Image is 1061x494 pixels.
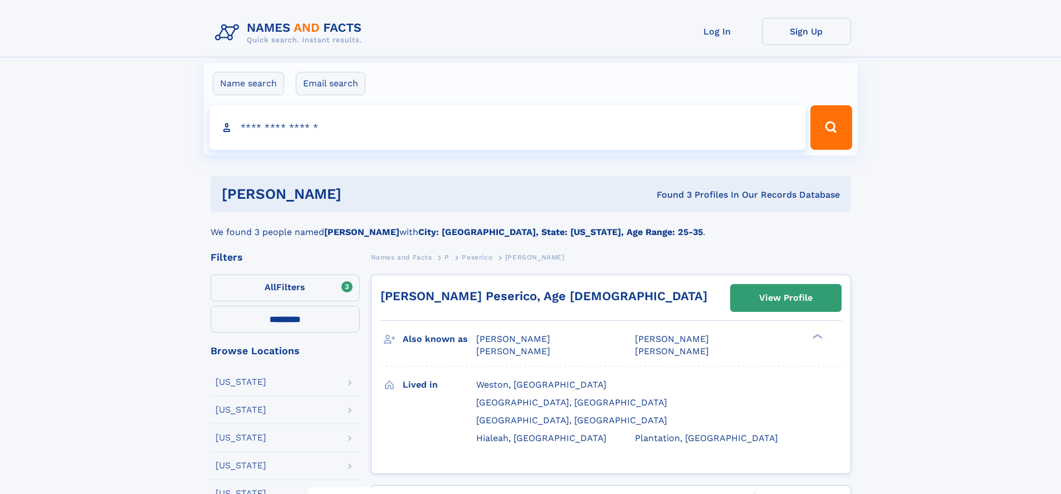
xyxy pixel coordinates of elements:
[476,415,667,425] span: [GEOGRAPHIC_DATA], [GEOGRAPHIC_DATA]
[673,18,762,45] a: Log In
[213,72,284,95] label: Name search
[418,227,703,237] b: City: [GEOGRAPHIC_DATA], State: [US_STATE], Age Range: 25-35
[635,334,709,344] span: [PERSON_NAME]
[476,334,550,344] span: [PERSON_NAME]
[216,378,266,387] div: [US_STATE]
[211,212,851,239] div: We found 3 people named with .
[505,253,565,261] span: [PERSON_NAME]
[810,333,823,340] div: ❯
[731,285,841,311] a: View Profile
[462,250,492,264] a: Peserico
[810,105,852,150] button: Search Button
[216,433,266,442] div: [US_STATE]
[635,433,778,443] span: Plantation, [GEOGRAPHIC_DATA]
[324,227,399,237] b: [PERSON_NAME]
[476,346,550,356] span: [PERSON_NAME]
[476,433,607,443] span: Hialeah, [GEOGRAPHIC_DATA]
[403,330,476,349] h3: Also known as
[222,187,499,201] h1: [PERSON_NAME]
[211,18,371,48] img: Logo Names and Facts
[380,289,707,303] a: [PERSON_NAME] Peserico, Age [DEMOGRAPHIC_DATA]
[476,397,667,408] span: [GEOGRAPHIC_DATA], [GEOGRAPHIC_DATA]
[211,252,360,262] div: Filters
[216,405,266,414] div: [US_STATE]
[762,18,851,45] a: Sign Up
[209,105,806,150] input: search input
[211,346,360,356] div: Browse Locations
[759,285,813,311] div: View Profile
[216,461,266,470] div: [US_STATE]
[444,250,449,264] a: P
[403,375,476,394] h3: Lived in
[211,275,360,301] label: Filters
[265,282,276,292] span: All
[296,72,365,95] label: Email search
[462,253,492,261] span: Peserico
[499,189,840,201] div: Found 3 Profiles In Our Records Database
[635,346,709,356] span: [PERSON_NAME]
[371,250,432,264] a: Names and Facts
[476,379,607,390] span: Weston, [GEOGRAPHIC_DATA]
[444,253,449,261] span: P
